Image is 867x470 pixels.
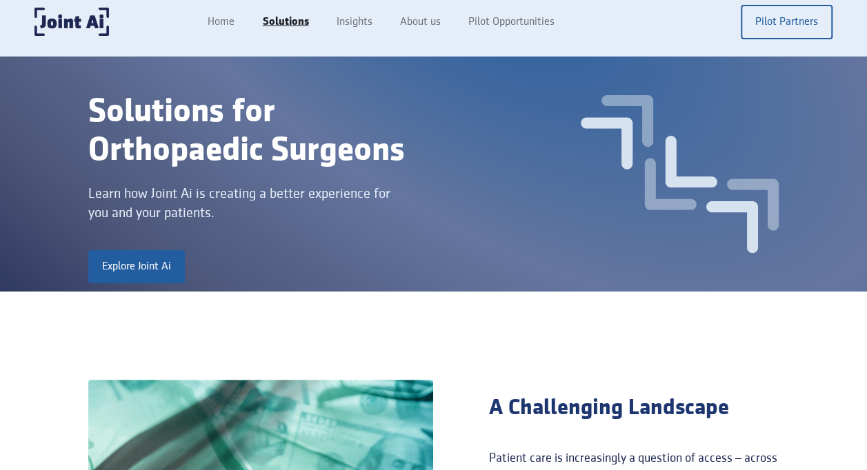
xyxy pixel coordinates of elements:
div: Solutions for Orthopaedic Surgeons [88,93,520,170]
a: About us [386,9,454,35]
a: Pilot Partners [741,5,833,39]
a: Explore Joint Ai [88,250,185,283]
a: home [34,8,109,36]
a: Home [194,9,248,35]
div: Learn how Joint Ai is creating a better experience for you and your patients. [88,184,390,223]
a: Pilot Opportunities [454,9,568,35]
div: A Challenging Landscape [489,394,779,422]
a: Solutions [248,9,322,35]
a: Insights [322,9,386,35]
